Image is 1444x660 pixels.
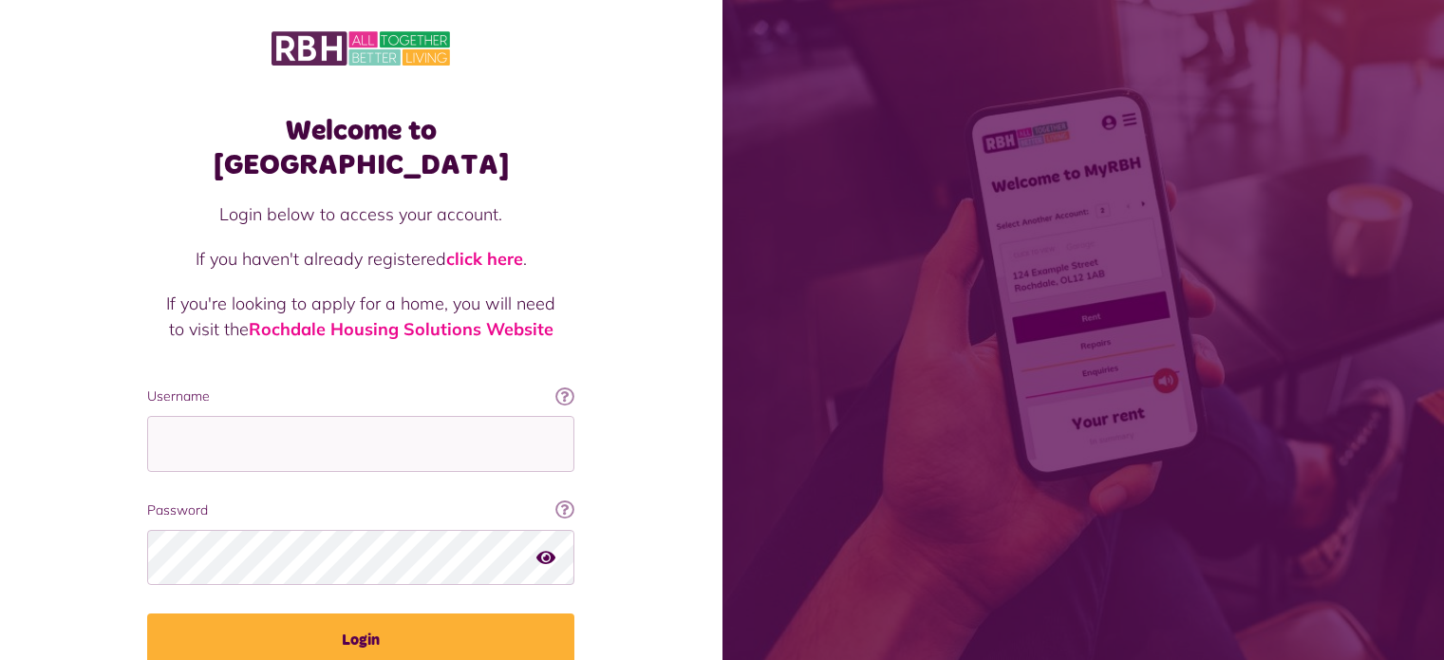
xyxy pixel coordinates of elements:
[147,500,574,520] label: Password
[166,201,555,227] p: Login below to access your account.
[147,387,574,406] label: Username
[147,114,574,182] h1: Welcome to [GEOGRAPHIC_DATA]
[166,291,555,342] p: If you're looking to apply for a home, you will need to visit the
[446,248,523,270] a: click here
[166,246,555,272] p: If you haven't already registered .
[272,28,450,68] img: MyRBH
[249,318,553,340] a: Rochdale Housing Solutions Website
